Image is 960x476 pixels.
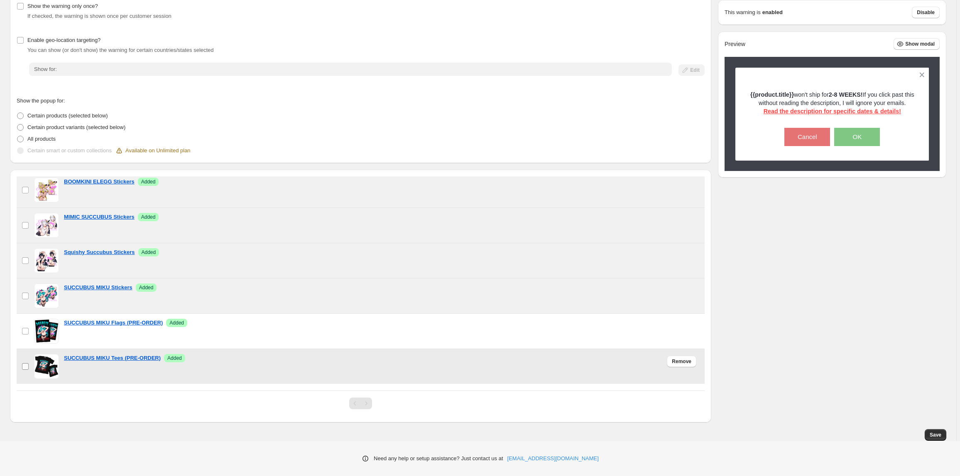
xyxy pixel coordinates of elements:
span: Remove [672,358,691,365]
span: Show the warning only once? [27,3,98,9]
nav: Pagination [349,398,372,409]
a: [EMAIL_ADDRESS][DOMAIN_NAME] [507,454,599,463]
span: Read the description for specific dates & details! [764,108,901,115]
span: Added [142,249,156,256]
span: Disable [917,9,935,16]
span: Added [169,320,184,326]
span: Show the popup for: [17,98,65,104]
a: MIMIC SUCCUBUS Stickers [64,213,135,221]
button: Disable [912,7,940,18]
p: This warning is [725,8,761,17]
a: SUCCUBUS MIKU Flags (PRE-ORDER) [64,319,163,327]
span: Added [141,214,156,220]
p: Certain smart or custom collections [27,146,112,155]
a: BOOMKINI ELEGG Stickers [64,178,135,186]
span: Save [930,432,941,438]
span: Added [141,178,156,185]
a: Squishy Succubus Stickers [64,248,135,256]
a: SUCCUBUS MIKU Stickers [64,283,132,292]
span: You can show (or don't show) the warning for certain countries/states selected [27,47,214,53]
span: Added [139,284,154,291]
button: Cancel [784,128,830,146]
button: Show modal [894,38,940,50]
div: Available on Unlimited plan [115,146,191,155]
span: Show for: [34,66,57,72]
strong: {{product.title}} [750,91,794,98]
button: Save [925,429,946,441]
a: SUCCUBUS MIKU Tees (PRE-ORDER) [64,354,161,362]
strong: enabled [762,8,783,17]
img: Squishy Succubus Stickers [34,248,59,273]
p: All products [27,135,56,143]
img: MIMIC SUCCUBUS Stickers [34,213,59,238]
button: OK [834,128,880,146]
span: Show modal [905,41,935,47]
span: If checked, the warning is shown once per customer session [27,13,171,19]
img: SUCCUBUS MIKU Stickers [34,283,59,308]
img: SUCCUBUS MIKU Flags (PRE-ORDER) [34,319,59,344]
button: Remove [667,356,696,367]
span: Certain products (selected below) [27,112,108,119]
p: won't ship for If you click past this without reading the description, I will ignore your emails. [750,90,915,115]
img: BOOMKINI ELEGG Stickers [34,178,59,203]
span: Added [167,355,182,361]
strong: 2-8 WEEKS! [829,91,863,98]
h2: Preview [725,41,745,48]
span: Enable geo-location targeting? [27,37,100,43]
img: SUCCUBUS MIKU Tees (PRE-ORDER) [34,354,59,379]
span: Certain product variants (selected below) [27,124,125,130]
